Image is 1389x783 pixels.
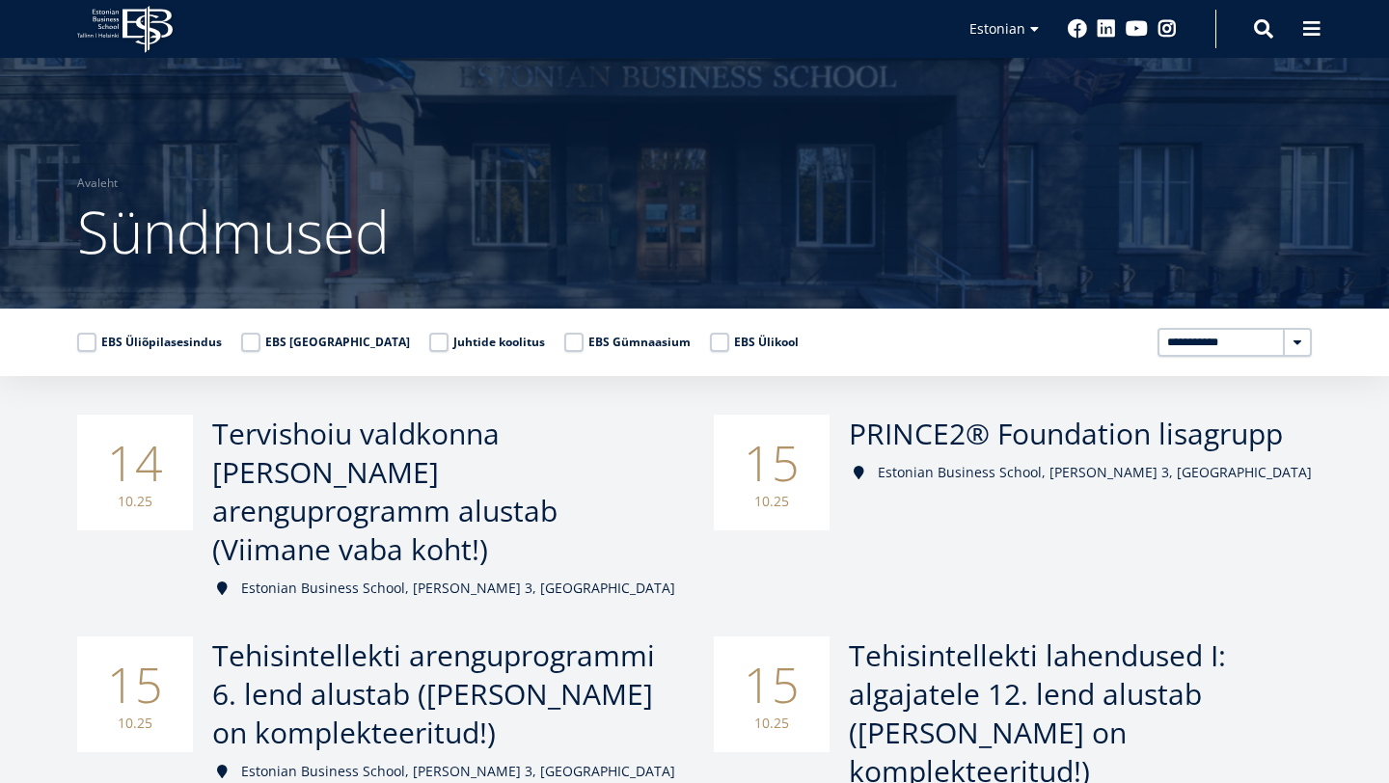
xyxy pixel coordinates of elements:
[77,174,118,193] a: Avaleht
[714,415,830,530] div: 15
[212,414,558,569] span: Tervishoiu valdkonna [PERSON_NAME] arenguprogramm alustab (Viimane vaba koht!)
[429,333,545,352] label: Juhtide koolitus
[96,714,174,733] small: 10.25
[564,333,691,352] label: EBS Gümnaasium
[212,635,655,752] span: Tehisintellekti arenguprogrammi 6. lend alustab ([PERSON_NAME] on komplekteeritud!)
[714,636,830,752] div: 15
[733,714,810,733] small: 10.25
[733,492,810,511] small: 10.25
[710,333,799,352] label: EBS Ülikool
[212,762,675,781] div: Estonian Business School, [PERSON_NAME] 3, [GEOGRAPHIC_DATA]
[77,636,193,752] div: 15
[77,193,1312,270] h1: Sündmused
[1068,19,1087,39] a: Facebook
[96,492,174,511] small: 10.25
[849,463,1312,482] div: Estonian Business School, [PERSON_NAME] 3, [GEOGRAPHIC_DATA]
[212,579,675,598] div: Estonian Business School, [PERSON_NAME] 3, [GEOGRAPHIC_DATA]
[1157,19,1177,39] a: Instagram
[1126,19,1148,39] a: Youtube
[1097,19,1116,39] a: Linkedin
[241,333,410,352] label: EBS [GEOGRAPHIC_DATA]
[77,415,193,530] div: 14
[77,333,222,352] label: EBS Üliõpilasesindus
[849,414,1283,453] span: PRINCE2® Foundation lisagrupp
